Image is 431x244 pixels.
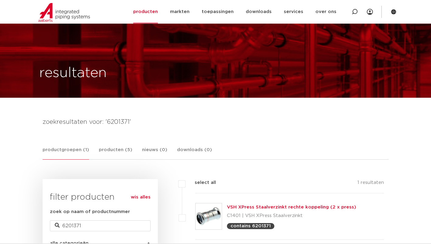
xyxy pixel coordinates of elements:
label: select all [186,179,216,186]
a: downloads (0) [177,146,212,159]
input: zoeken [50,220,151,231]
h1: resultaten [39,63,107,83]
p: 1 resultaten [357,179,384,188]
p: contains 6201371 [231,224,271,228]
a: producten (5) [99,146,132,159]
img: Thumbnail for VSH XPress Staalverzinkt rechte koppeling (2 x press) [196,203,222,229]
a: VSH XPress Staalverzinkt rechte koppeling (2 x press) [227,205,356,209]
h4: zoekresultaten voor: '6201371' [43,117,389,127]
h3: filter producten [50,191,151,203]
p: C1401 | VSH XPress Staalverzinkt [227,211,356,221]
label: zoek op naam of productnummer [50,208,130,215]
a: productgroepen (1) [43,146,89,160]
a: nieuws (0) [142,146,167,159]
a: wis alles [131,194,151,201]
